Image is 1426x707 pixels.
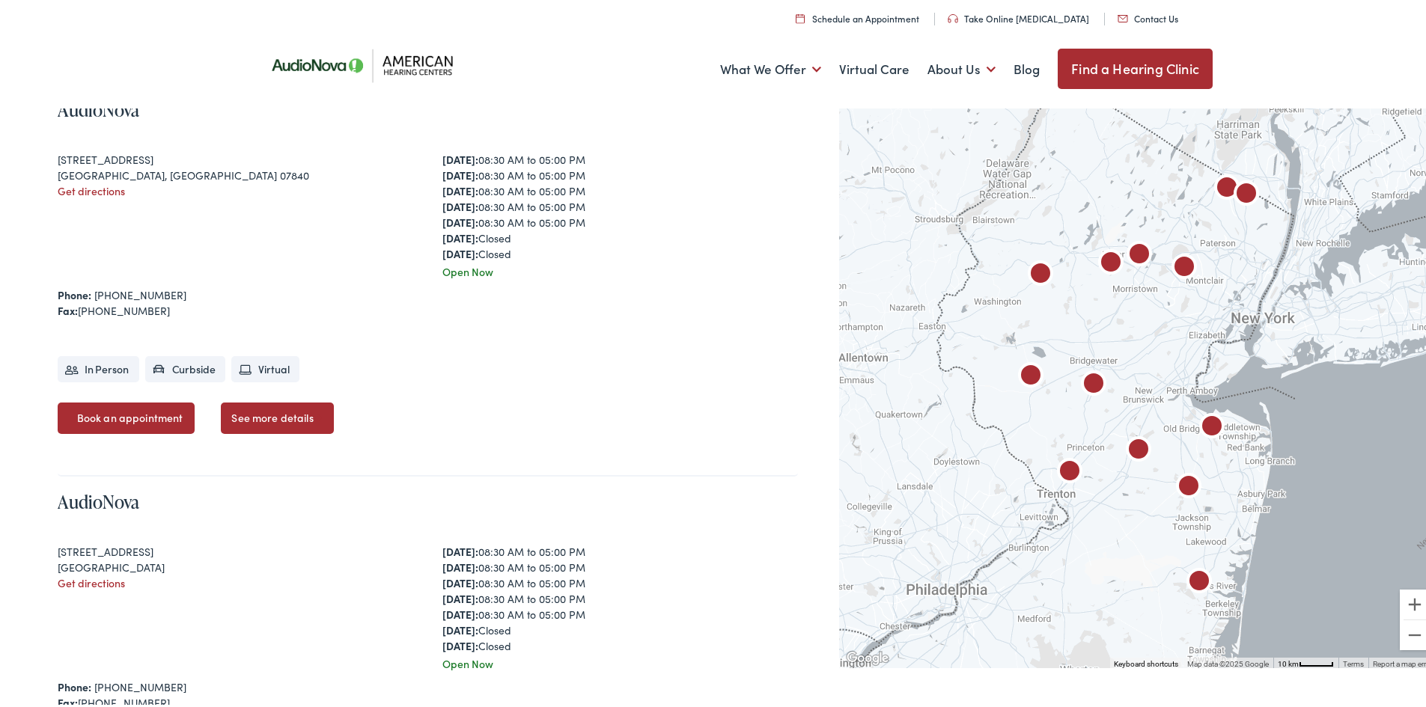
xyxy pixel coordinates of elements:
[1114,656,1178,667] button: Keyboard shortcuts
[442,180,478,195] strong: [DATE]:
[442,227,478,242] strong: [DATE]:
[1209,168,1245,204] div: AudioNova
[442,196,478,211] strong: [DATE]:
[1023,254,1058,290] div: AudioNova
[58,400,195,431] a: Book an appointment
[1194,407,1230,443] div: AudioNova
[1228,174,1264,210] div: AudioNova
[442,541,478,556] strong: [DATE]:
[58,284,91,299] strong: Phone:
[58,353,139,379] li: In Person
[442,572,478,587] strong: [DATE]:
[1118,9,1178,22] a: Contact Us
[442,541,798,651] div: 08:30 AM to 05:00 PM 08:30 AM to 05:00 PM 08:30 AM to 05:00 PM 08:30 AM to 05:00 PM 08:30 AM to 0...
[58,676,91,691] strong: Phone:
[948,11,958,20] img: utility icon
[1187,657,1269,665] span: Map data ©2025 Google
[58,692,78,707] strong: Fax:
[58,486,139,511] a: AudioNova
[442,635,478,650] strong: [DATE]:
[442,261,798,277] div: Open Now
[58,180,125,195] a: Get directions
[1118,12,1128,19] img: utility icon
[58,300,78,315] strong: Fax:
[58,557,413,572] div: [GEOGRAPHIC_DATA]
[442,653,798,669] div: Open Now
[1273,655,1338,665] button: Map Scale: 10 km per 43 pixels
[1014,39,1040,94] a: Blog
[1171,467,1207,503] div: AudioNova
[948,9,1089,22] a: Take Online [MEDICAL_DATA]
[839,39,909,94] a: Virtual Care
[1013,356,1049,392] div: AudioNova
[1121,430,1157,466] div: AudioNova
[1181,562,1217,598] div: AudioNova
[1076,364,1112,400] div: AudioNova
[1278,657,1299,665] span: 10 km
[796,10,805,20] img: utility icon
[442,588,478,603] strong: [DATE]:
[442,165,478,180] strong: [DATE]:
[221,400,333,431] a: See more details
[720,39,821,94] a: What We Offer
[796,9,919,22] a: Schedule an Appointment
[442,604,478,619] strong: [DATE]:
[442,149,798,259] div: 08:30 AM to 05:00 PM 08:30 AM to 05:00 PM 08:30 AM to 05:00 PM 08:30 AM to 05:00 PM 08:30 AM to 0...
[145,353,226,379] li: Curbside
[94,284,186,299] a: [PHONE_NUMBER]
[843,646,892,665] img: Google
[442,619,478,634] strong: [DATE]:
[1052,452,1088,488] div: AudioNova
[1093,243,1129,279] div: American Hearing Centers by AudioNova
[442,557,478,572] strong: [DATE]:
[442,243,478,258] strong: [DATE]:
[58,572,125,587] a: Get directions
[58,165,413,180] div: [GEOGRAPHIC_DATA], [GEOGRAPHIC_DATA] 07840
[1166,248,1202,284] div: American Hearing Centers by AudioNova
[843,646,892,665] a: Open this area in Google Maps (opens a new window)
[94,676,186,691] a: [PHONE_NUMBER]
[58,149,413,165] div: [STREET_ADDRESS]
[442,149,478,164] strong: [DATE]:
[58,300,798,316] div: [PHONE_NUMBER]
[442,212,478,227] strong: [DATE]:
[58,94,139,119] a: AudioNova
[927,39,996,94] a: About Us
[58,541,413,557] div: [STREET_ADDRESS]
[231,353,299,379] li: Virtual
[1121,235,1157,271] div: AudioNova
[1343,657,1364,665] a: Terms (opens in new tab)
[1058,46,1213,86] a: Find a Hearing Clinic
